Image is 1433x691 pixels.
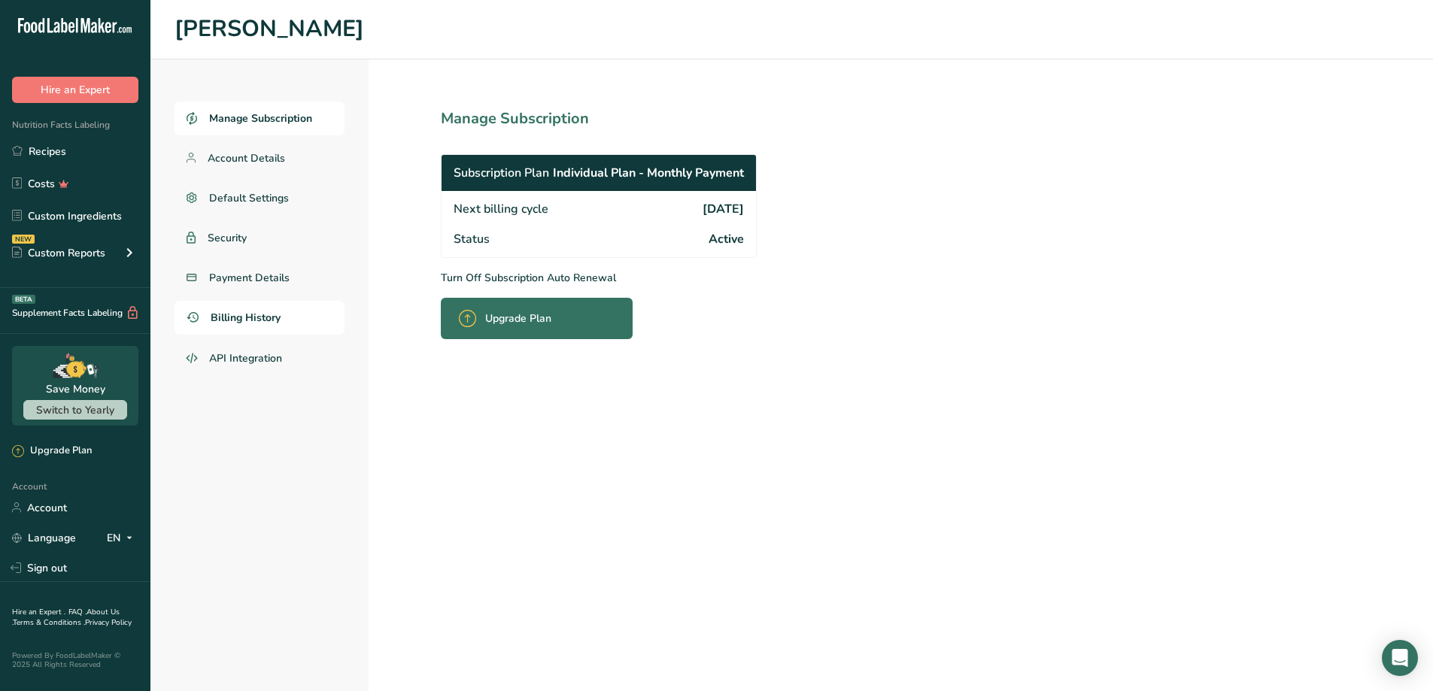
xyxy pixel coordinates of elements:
a: FAQ . [68,607,87,617]
div: Open Intercom Messenger [1382,640,1418,676]
span: Active [709,230,744,248]
a: Billing History [175,301,345,335]
span: Switch to Yearly [36,403,114,417]
a: About Us . [12,607,120,628]
span: Upgrade Plan [485,311,551,326]
button: Hire an Expert [12,77,138,103]
div: Save Money [46,381,105,397]
a: Payment Details [175,261,345,295]
a: Terms & Conditions . [13,617,85,628]
span: Default Settings [209,190,289,206]
span: Individual Plan - Monthly Payment [553,164,744,182]
a: Manage Subscription [175,102,345,135]
div: EN [107,529,138,547]
a: Hire an Expert . [12,607,65,617]
a: Security [175,221,345,255]
h1: Manage Subscription [441,108,823,130]
span: Subscription Plan [454,164,549,182]
div: Upgrade Plan [12,444,92,459]
span: Account Details [208,150,285,166]
span: Status [454,230,490,248]
span: Next billing cycle [454,200,548,218]
span: API Integration [209,350,282,366]
a: Account Details [175,141,345,175]
span: Security [208,230,247,246]
a: Privacy Policy [85,617,132,628]
div: Custom Reports [12,245,105,261]
span: Billing History [211,310,281,326]
span: Manage Subscription [209,111,312,126]
a: Default Settings [175,181,345,215]
button: Switch to Yearly [23,400,127,420]
h1: [PERSON_NAME] [175,12,1409,47]
a: API Integration [175,341,345,377]
div: Powered By FoodLabelMaker © 2025 All Rights Reserved [12,651,138,669]
div: BETA [12,295,35,304]
a: Language [12,525,76,551]
span: [DATE] [703,200,744,218]
span: Payment Details [209,270,290,286]
div: NEW [12,235,35,244]
p: Turn Off Subscription Auto Renewal [441,270,823,286]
